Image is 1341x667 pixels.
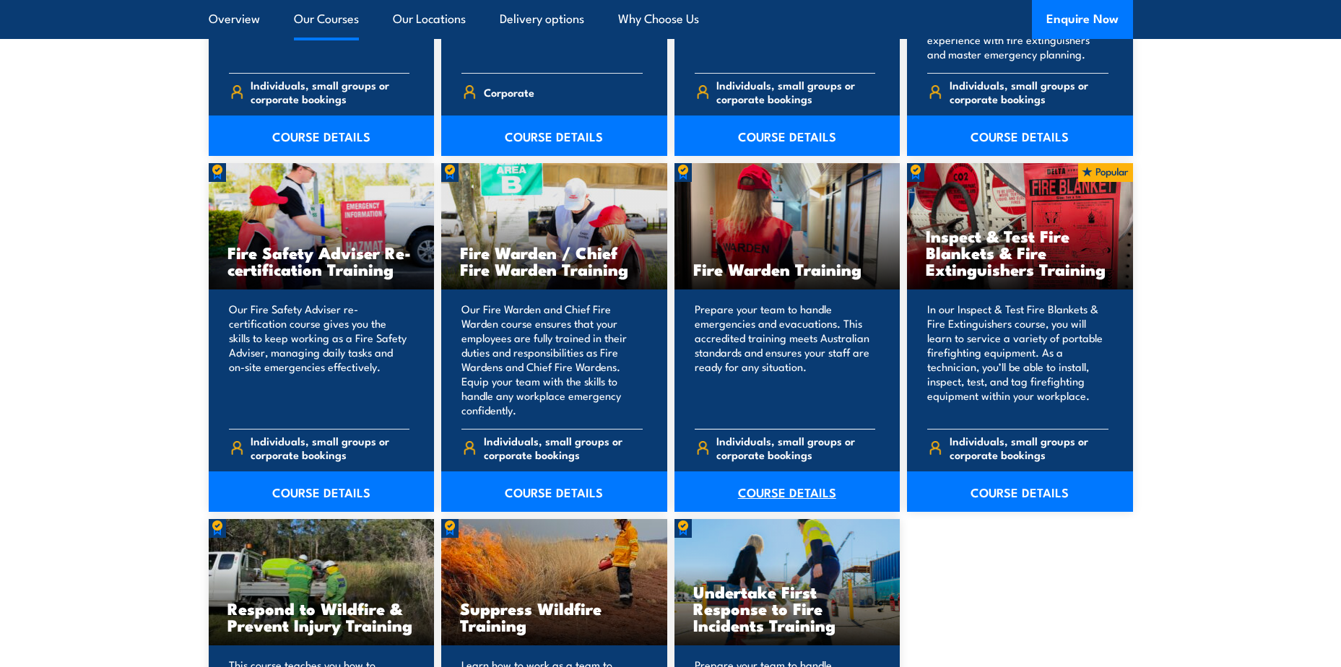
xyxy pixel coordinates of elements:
[484,81,534,103] span: Corporate
[950,78,1108,105] span: Individuals, small groups or corporate bookings
[229,302,410,417] p: Our Fire Safety Adviser re-certification course gives you the skills to keep working as a Fire Sa...
[460,244,648,277] h3: Fire Warden / Chief Fire Warden Training
[441,115,667,156] a: COURSE DETAILS
[441,471,667,512] a: COURSE DETAILS
[209,471,435,512] a: COURSE DETAILS
[209,115,435,156] a: COURSE DETAILS
[674,115,900,156] a: COURSE DETAILS
[251,434,409,461] span: Individuals, small groups or corporate bookings
[907,471,1133,512] a: COURSE DETAILS
[927,302,1108,417] p: In our Inspect & Test Fire Blankets & Fire Extinguishers course, you will learn to service a vari...
[926,227,1114,277] h3: Inspect & Test Fire Blankets & Fire Extinguishers Training
[674,471,900,512] a: COURSE DETAILS
[251,78,409,105] span: Individuals, small groups or corporate bookings
[950,434,1108,461] span: Individuals, small groups or corporate bookings
[695,302,876,417] p: Prepare your team to handle emergencies and evacuations. This accredited training meets Australia...
[227,244,416,277] h3: Fire Safety Adviser Re-certification Training
[460,600,648,633] h3: Suppress Wildfire Training
[484,434,643,461] span: Individuals, small groups or corporate bookings
[227,600,416,633] h3: Respond to Wildfire & Prevent Injury Training
[461,302,643,417] p: Our Fire Warden and Chief Fire Warden course ensures that your employees are fully trained in the...
[716,434,875,461] span: Individuals, small groups or corporate bookings
[907,115,1133,156] a: COURSE DETAILS
[693,261,882,277] h3: Fire Warden Training
[693,583,882,633] h3: Undertake First Response to Fire Incidents Training
[716,78,875,105] span: Individuals, small groups or corporate bookings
